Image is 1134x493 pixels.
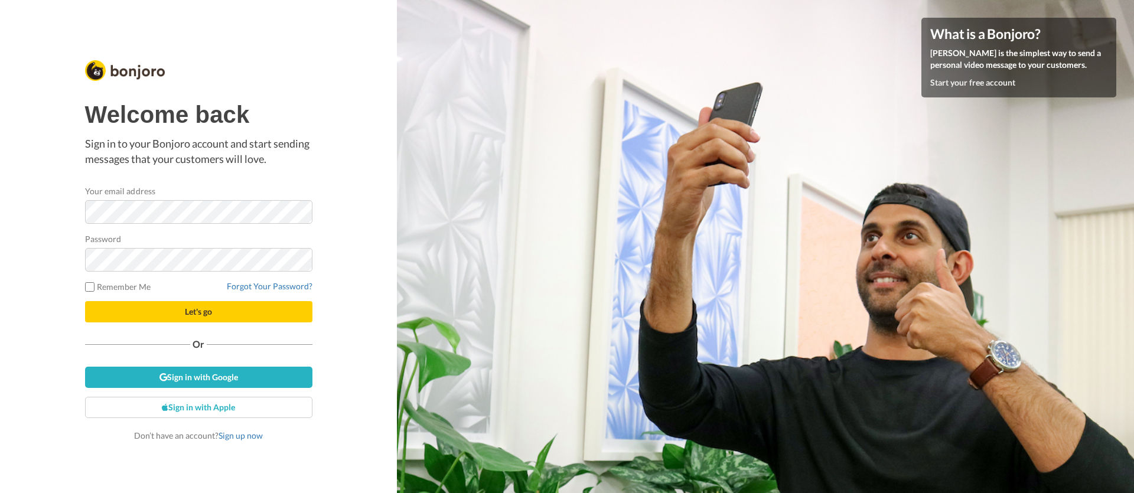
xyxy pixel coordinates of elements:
[85,367,312,388] a: Sign in with Google
[85,280,151,293] label: Remember Me
[930,27,1107,41] h4: What is a Bonjoro?
[190,340,207,348] span: Or
[85,301,312,322] button: Let's go
[930,47,1107,71] p: [PERSON_NAME] is the simplest way to send a personal video message to your customers.
[85,397,312,418] a: Sign in with Apple
[185,306,212,316] span: Let's go
[219,430,263,440] a: Sign up now
[85,233,122,245] label: Password
[227,281,312,291] a: Forgot Your Password?
[85,136,312,166] p: Sign in to your Bonjoro account and start sending messages that your customers will love.
[85,185,155,197] label: Your email address
[930,77,1015,87] a: Start your free account
[85,282,94,292] input: Remember Me
[134,430,263,440] span: Don’t have an account?
[85,102,312,128] h1: Welcome back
